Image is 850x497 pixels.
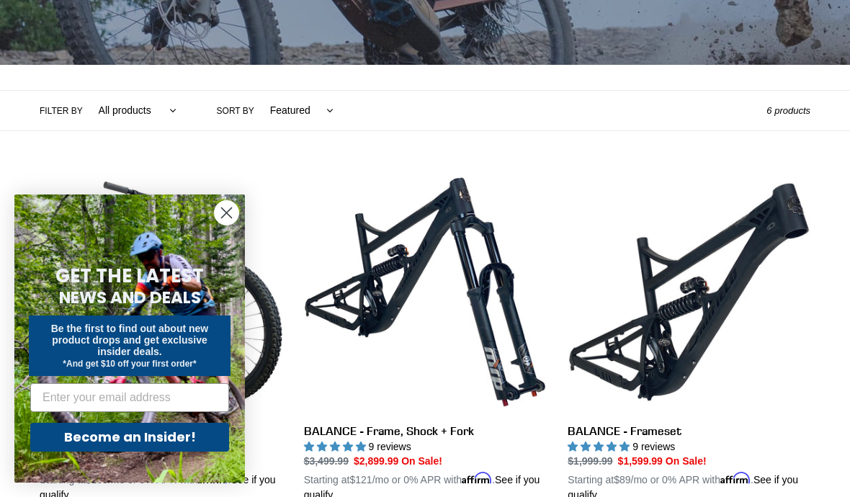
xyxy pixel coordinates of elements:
span: 6 products [766,105,810,116]
label: Sort by [217,104,254,117]
span: *And get $10 off your first order* [63,359,196,369]
button: Close dialog [214,200,239,225]
label: Filter by [40,104,83,117]
span: Be the first to find out about new product drops and get exclusive insider deals. [51,323,209,357]
span: GET THE LATEST [55,263,204,289]
button: Become an Insider! [30,423,229,452]
input: Enter your email address [30,383,229,412]
span: NEWS AND DEALS [59,286,201,309]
